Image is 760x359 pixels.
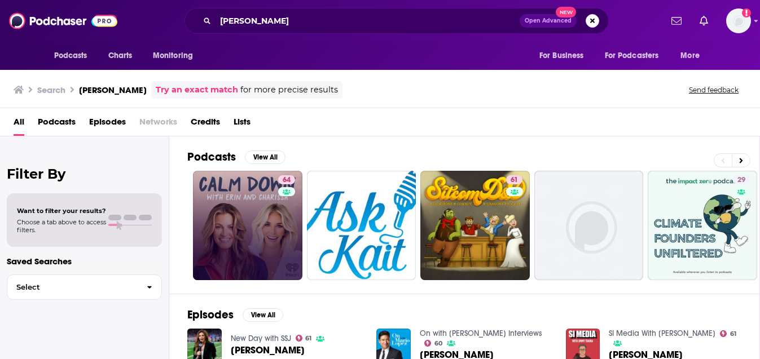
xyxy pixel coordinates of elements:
button: open menu [145,45,208,67]
a: 61 [296,335,312,342]
span: Logged in as SonyAlexis [726,8,751,33]
a: 29 [733,175,750,184]
span: 61 [511,175,518,186]
img: User Profile [726,8,751,33]
span: Networks [139,113,177,136]
span: Podcasts [54,48,87,64]
h3: Search [37,85,65,95]
a: 61 [506,175,522,184]
a: On with Mario Interviews [420,329,542,338]
a: 64 [278,175,295,184]
a: 61 [720,330,736,337]
h3: [PERSON_NAME] [79,85,147,95]
a: Credits [191,113,220,136]
a: Lists [234,113,251,136]
a: 29 [648,171,757,280]
a: Episodes [89,113,126,136]
a: Erin Andrews [231,345,305,355]
a: Charts [101,45,139,67]
a: Podcasts [38,113,76,136]
a: PodcastsView All [187,150,285,164]
button: Open AdvancedNew [520,14,577,28]
span: 29 [737,175,745,186]
span: Want to filter your results? [17,207,106,215]
a: Show notifications dropdown [695,11,713,30]
div: Search podcasts, credits, & more... [184,8,609,34]
button: open menu [673,45,714,67]
a: 64 [193,171,302,280]
button: View All [245,150,285,164]
svg: Add a profile image [742,8,751,17]
a: EpisodesView All [187,308,283,322]
span: Select [7,283,138,291]
span: For Podcasters [605,48,659,64]
h2: Filter By [7,166,162,182]
img: Podchaser - Follow, Share and Rate Podcasts [9,10,117,32]
span: 61 [305,336,311,341]
a: New Day with SSJ [231,334,291,343]
button: Select [7,274,162,300]
a: 60 [424,340,442,347]
input: Search podcasts, credits, & more... [216,12,520,30]
a: SI Media With Jimmy Traina [609,329,715,338]
span: 64 [283,175,291,186]
span: 60 [434,341,442,346]
p: Saved Searches [7,256,162,267]
span: Charts [108,48,133,64]
button: Send feedback [686,85,742,95]
button: open menu [531,45,598,67]
button: Show profile menu [726,8,751,33]
span: New [556,7,576,17]
a: All [14,113,24,136]
span: 61 [730,331,736,336]
h2: Episodes [187,308,234,322]
span: [PERSON_NAME] [231,345,305,355]
button: open menu [598,45,675,67]
span: Open Advanced [525,18,572,24]
a: Show notifications dropdown [667,11,686,30]
a: 61 [420,171,530,280]
h2: Podcasts [187,150,236,164]
span: Monitoring [153,48,193,64]
button: View All [243,308,283,322]
span: for more precise results [240,83,338,96]
a: Try an exact match [156,83,238,96]
span: More [680,48,700,64]
button: open menu [46,45,102,67]
span: Choose a tab above to access filters. [17,218,106,234]
span: For Business [539,48,584,64]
